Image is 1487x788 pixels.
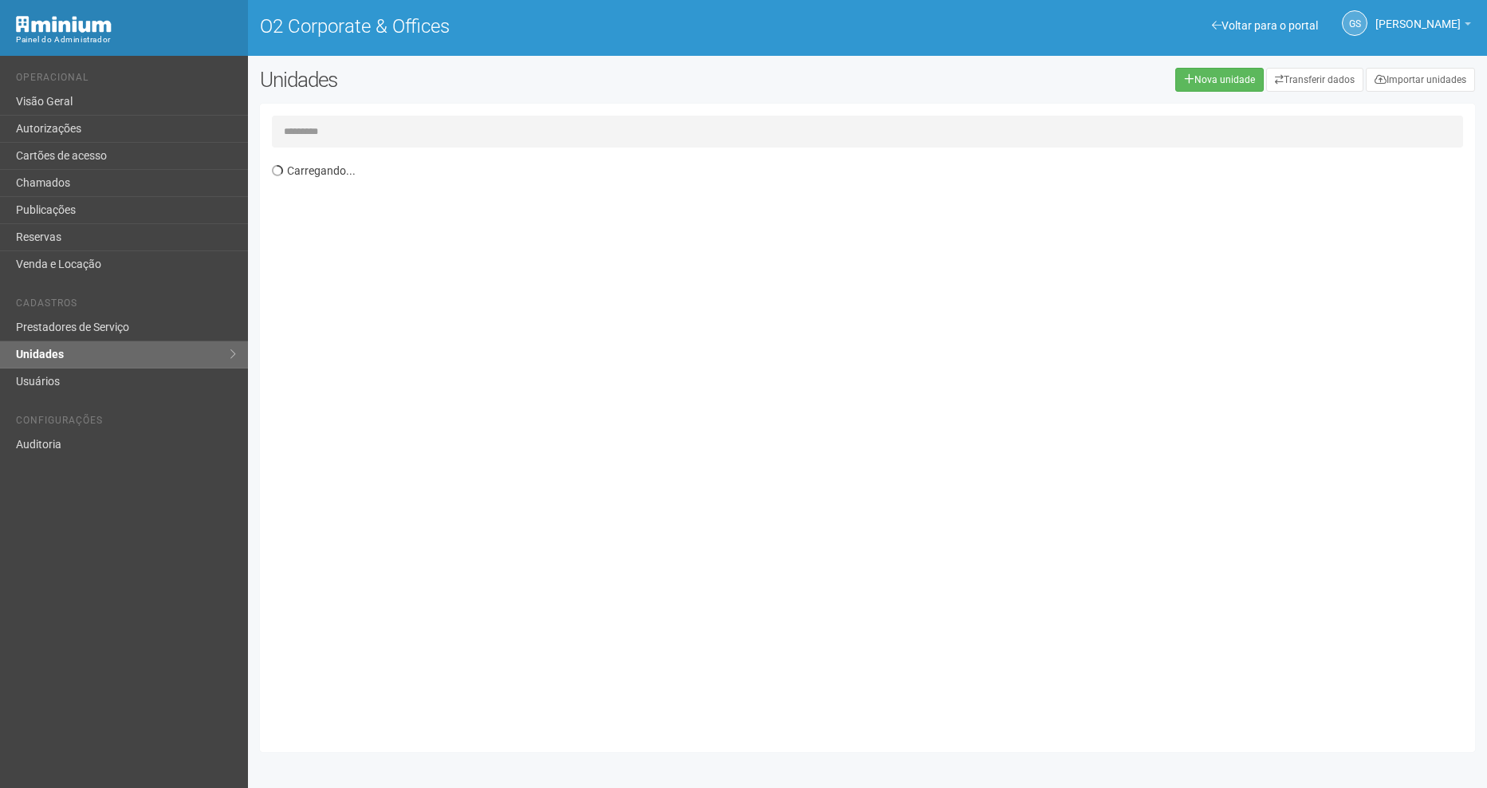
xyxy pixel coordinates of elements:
[1212,19,1318,32] a: Voltar para o portal
[272,156,1475,740] div: Carregando...
[1375,2,1461,30] span: Gabriela Souza
[1175,68,1264,92] a: Nova unidade
[16,33,236,47] div: Painel do Administrador
[16,297,236,314] li: Cadastros
[1342,10,1367,36] a: GS
[1266,68,1363,92] a: Transferir dados
[260,16,856,37] h1: O2 Corporate & Offices
[1366,68,1475,92] a: Importar unidades
[16,415,236,431] li: Configurações
[16,72,236,89] li: Operacional
[16,16,112,33] img: Minium
[260,68,753,92] h2: Unidades
[1375,20,1471,33] a: [PERSON_NAME]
